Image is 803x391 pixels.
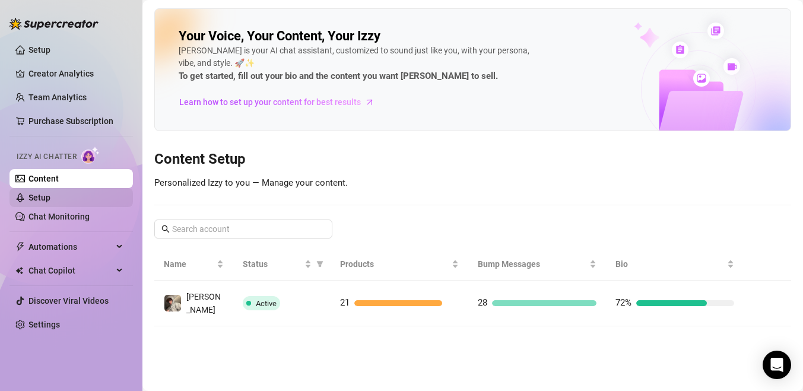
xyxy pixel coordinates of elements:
th: Name [154,248,233,281]
th: Bio [606,248,744,281]
span: arrow-right [364,96,376,108]
img: Chat Copilot [15,266,23,275]
span: Bio [615,258,725,271]
strong: To get started, fill out your bio and the content you want [PERSON_NAME] to sell. [179,71,498,81]
th: Products [331,248,468,281]
a: Creator Analytics [28,64,123,83]
span: filter [314,255,326,273]
span: 21 [340,297,350,308]
img: ai-chatter-content-library-cLFOSyPT.png [607,9,791,131]
span: filter [316,260,323,268]
img: Reece [164,295,181,311]
span: Learn how to set up your content for best results [179,96,361,109]
span: Automations [28,237,113,256]
span: Izzy AI Chatter [17,151,77,163]
span: Active [256,299,277,308]
a: Discover Viral Videos [28,296,109,306]
span: thunderbolt [15,242,25,252]
span: Chat Copilot [28,261,113,280]
div: Open Intercom Messenger [763,351,791,379]
span: [PERSON_NAME] [186,292,221,314]
a: Chat Monitoring [28,212,90,221]
a: Purchase Subscription [28,116,113,126]
input: Search account [172,222,316,236]
span: Name [164,258,214,271]
span: Personalized Izzy to you — Manage your content. [154,177,348,188]
span: Products [340,258,449,271]
h3: Content Setup [154,150,791,169]
a: Setup [28,45,50,55]
th: Status [233,248,331,281]
a: Content [28,174,59,183]
a: Team Analytics [28,93,87,102]
div: [PERSON_NAME] is your AI chat assistant, customized to sound just like you, with your persona, vi... [179,44,535,84]
span: Status [243,258,303,271]
th: Bump Messages [468,248,606,281]
span: search [161,225,170,233]
img: AI Chatter [81,147,100,164]
span: Bump Messages [478,258,587,271]
a: Learn how to set up your content for best results [179,93,383,112]
a: Setup [28,193,50,202]
span: 28 [478,297,487,308]
img: logo-BBDzfeDw.svg [9,18,99,30]
span: 72% [615,297,631,308]
h2: Your Voice, Your Content, Your Izzy [179,28,380,44]
a: Settings [28,320,60,329]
